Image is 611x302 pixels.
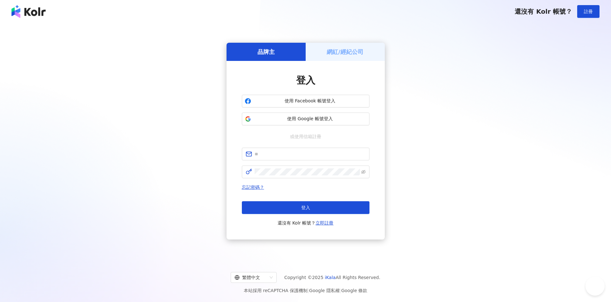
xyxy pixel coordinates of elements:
[278,219,334,227] span: 還沒有 Kolr 帳號？
[309,288,340,293] a: Google 隱私權
[286,133,326,140] span: 或使用信箱註冊
[284,274,380,281] span: Copyright © 2025 All Rights Reserved.
[361,170,366,174] span: eye-invisible
[244,287,367,294] span: 本站採用 reCAPTCHA 保護機制
[515,8,572,15] span: 還沒有 Kolr 帳號？
[577,5,600,18] button: 註冊
[340,288,341,293] span: |
[296,75,315,86] span: 登入
[327,48,363,56] h5: 網紅/經紀公司
[254,116,367,122] span: 使用 Google 帳號登入
[235,272,267,283] div: 繁體中文
[585,276,605,296] iframe: Help Scout Beacon - Open
[257,48,275,56] h5: 品牌主
[242,113,369,125] button: 使用 Google 帳號登入
[308,288,309,293] span: |
[242,185,264,190] a: 忘記密碼？
[254,98,367,104] span: 使用 Facebook 帳號登入
[11,5,46,18] img: logo
[242,95,369,107] button: 使用 Facebook 帳號登入
[584,9,593,14] span: 註冊
[325,275,336,280] a: iKala
[242,201,369,214] button: 登入
[301,205,310,210] span: 登入
[316,220,333,225] a: 立即註冊
[341,288,367,293] a: Google 條款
